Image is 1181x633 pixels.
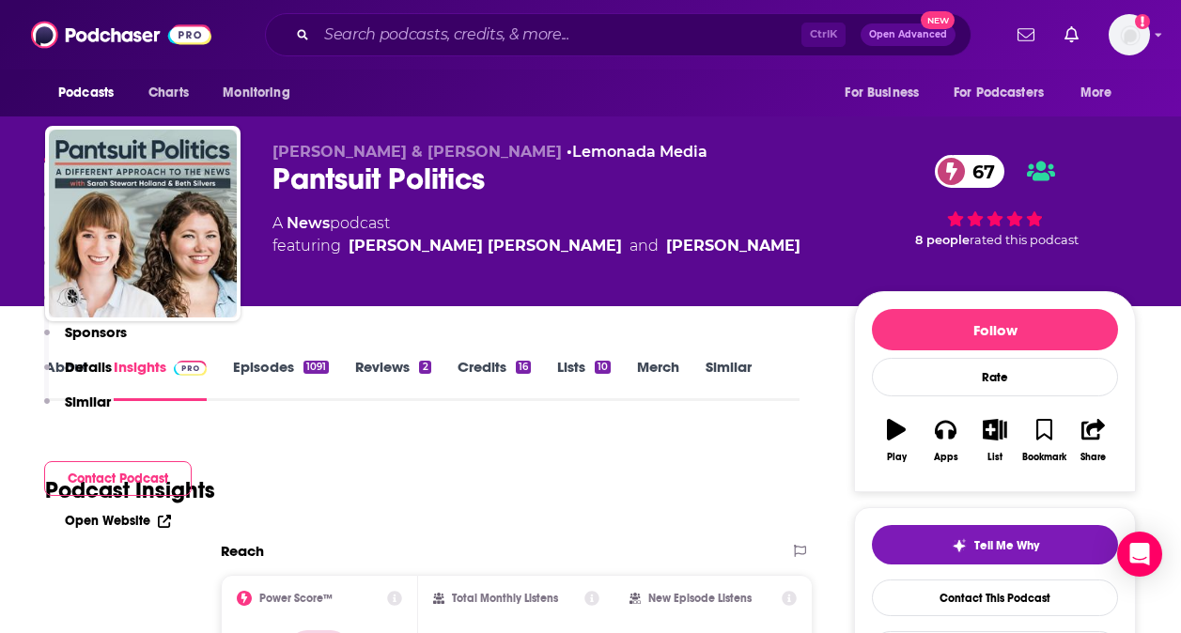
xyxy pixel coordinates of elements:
[1069,407,1118,474] button: Share
[65,393,111,410] p: Similar
[44,358,112,393] button: Details
[637,358,679,401] a: Merch
[265,13,971,56] div: Search podcasts, credits, & more...
[259,592,333,605] h2: Power Score™
[854,143,1136,259] div: 67 8 peoplerated this podcast
[1067,75,1136,111] button: open menu
[648,592,752,605] h2: New Episode Listens
[287,214,330,232] a: News
[872,309,1118,350] button: Follow
[935,155,1004,188] a: 67
[317,20,801,50] input: Search podcasts, credits, & more...
[65,358,112,376] p: Details
[148,80,189,106] span: Charts
[1109,14,1150,55] button: Show profile menu
[452,592,558,605] h2: Total Monthly Listens
[58,80,114,106] span: Podcasts
[1109,14,1150,55] img: User Profile
[419,361,430,374] div: 2
[1080,80,1112,106] span: More
[934,452,958,463] div: Apps
[915,233,970,247] span: 8 people
[666,235,800,257] a: Beth Silvers
[44,393,111,427] button: Similar
[136,75,200,111] a: Charts
[1057,19,1086,51] a: Show notifications dropdown
[887,452,907,463] div: Play
[1019,407,1068,474] button: Bookmark
[572,143,707,161] a: Lemonada Media
[272,143,562,161] span: [PERSON_NAME] & [PERSON_NAME]
[223,80,289,106] span: Monitoring
[303,361,329,374] div: 1091
[941,75,1071,111] button: open menu
[921,11,955,29] span: New
[872,407,921,474] button: Play
[272,235,800,257] span: featuring
[801,23,846,47] span: Ctrl K
[861,23,956,46] button: Open AdvancedNew
[831,75,942,111] button: open menu
[970,233,1079,247] span: rated this podcast
[1022,452,1066,463] div: Bookmark
[44,461,192,496] button: Contact Podcast
[272,212,800,257] div: A podcast
[65,513,171,529] a: Open Website
[595,361,611,374] div: 10
[557,358,611,401] a: Lists10
[845,80,919,106] span: For Business
[954,155,1004,188] span: 67
[458,358,531,401] a: Credits16
[1010,19,1042,51] a: Show notifications dropdown
[45,75,138,111] button: open menu
[987,452,1002,463] div: List
[706,358,752,401] a: Similar
[971,407,1019,474] button: List
[1109,14,1150,55] span: Logged in as tessvanden
[233,358,329,401] a: Episodes1091
[516,361,531,374] div: 16
[49,130,237,317] img: Pantsuit Politics
[355,358,430,401] a: Reviews2
[954,80,1044,106] span: For Podcasters
[349,235,622,257] a: Sarah Stewart Holland
[629,235,659,257] span: and
[974,538,1039,553] span: Tell Me Why
[210,75,314,111] button: open menu
[921,407,970,474] button: Apps
[952,538,967,553] img: tell me why sparkle
[869,30,947,39] span: Open Advanced
[567,143,707,161] span: •
[31,17,211,53] img: Podchaser - Follow, Share and Rate Podcasts
[1135,14,1150,29] svg: Add a profile image
[872,358,1118,396] div: Rate
[872,525,1118,564] button: tell me why sparkleTell Me Why
[872,579,1118,616] a: Contact This Podcast
[1117,532,1162,577] div: Open Intercom Messenger
[221,542,264,560] h2: Reach
[1080,452,1106,463] div: Share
